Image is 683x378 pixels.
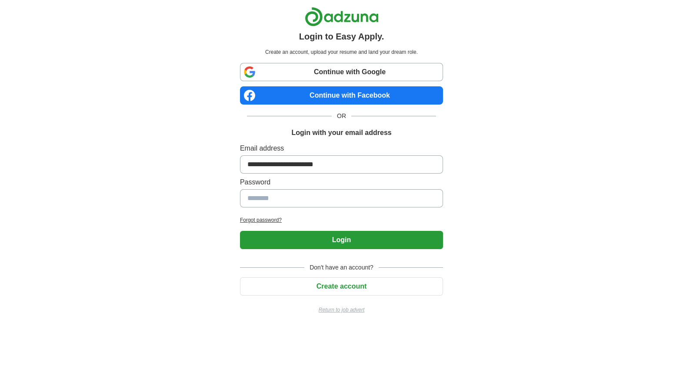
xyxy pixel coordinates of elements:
[240,177,443,187] label: Password
[240,216,443,224] a: Forgot password?
[240,231,443,249] button: Login
[240,143,443,154] label: Email address
[304,263,379,272] span: Don't have an account?
[240,86,443,105] a: Continue with Facebook
[332,112,351,121] span: OR
[291,128,391,138] h1: Login with your email address
[240,306,443,314] a: Return to job advert
[240,63,443,81] a: Continue with Google
[299,30,384,43] h1: Login to Easy Apply.
[240,277,443,296] button: Create account
[240,283,443,290] a: Create account
[242,48,441,56] p: Create an account, upload your resume and land your dream role.
[305,7,379,26] img: Adzuna logo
